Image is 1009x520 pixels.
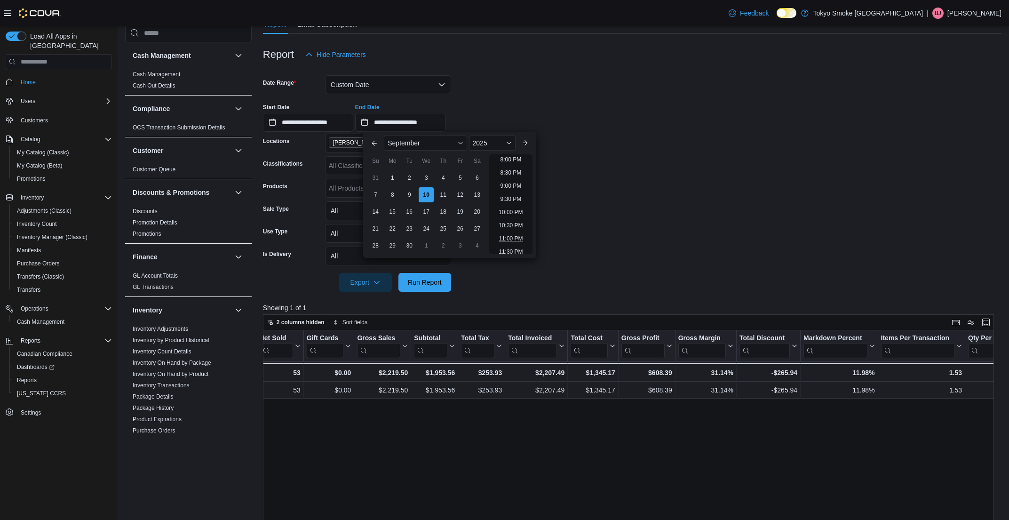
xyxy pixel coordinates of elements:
a: Settings [17,407,45,418]
button: Previous Month [367,136,382,151]
div: Button. Open the year selector. 2025 is currently selected. [469,136,516,151]
div: day-4 [469,238,485,253]
span: Feedback [740,8,769,18]
div: day-10 [419,187,434,202]
span: My Catalog (Beta) [13,160,112,171]
a: Inventory Count Details [133,348,191,355]
span: 2 columns hidden [277,319,325,326]
a: Package History [133,405,174,411]
button: Display options [965,317,977,328]
a: Dashboards [13,361,58,373]
div: day-3 [453,238,468,253]
a: Inventory Count [13,218,61,230]
span: Adjustments (Classic) [17,207,72,215]
button: Catalog [17,134,44,145]
a: Purchase Orders [133,427,175,434]
div: $2,207.49 [508,367,564,378]
a: Promotions [13,173,49,184]
a: Package Details [133,393,174,400]
span: Sort fields [342,319,367,326]
div: $1,953.56 [414,367,455,378]
button: Keyboard shortcuts [950,317,961,328]
a: Discounts [133,208,158,215]
a: Purchase Orders [13,258,64,269]
button: Total Tax [461,334,502,358]
p: | [927,8,929,19]
div: day-19 [453,204,468,219]
div: Customer [125,164,252,179]
div: Total Cost [571,334,607,358]
div: Gross Margin [678,334,725,358]
span: Dashboards [13,361,112,373]
span: 2025 [473,139,487,147]
span: [PERSON_NAME] [333,138,380,147]
div: Items Per Transaction [881,334,954,358]
a: Adjustments (Classic) [13,205,75,216]
a: My Catalog (Classic) [13,147,73,158]
a: Inventory On Hand by Package [133,360,211,366]
a: Feedback [725,4,772,23]
span: Manifests [13,245,112,256]
button: Inventory [2,191,116,204]
span: Transfers (Classic) [13,271,112,282]
div: day-1 [419,238,434,253]
div: day-17 [419,204,434,219]
span: Transfers (Classic) [17,273,64,280]
a: Inventory by Product Historical [133,337,209,344]
label: Products [263,183,287,190]
li: 10:00 PM [495,207,526,218]
span: Customer Queue [133,166,175,173]
button: Inventory [133,305,231,315]
button: Cash Management [9,315,116,328]
div: Bhavik Jogee [932,8,944,19]
button: Discounts & Promotions [233,187,244,198]
div: day-21 [368,221,383,236]
h3: Compliance [133,104,170,113]
div: Total Discount [739,334,790,358]
span: Canadian Compliance [17,350,72,358]
div: September, 2025 [367,169,485,254]
div: day-7 [368,187,383,202]
button: Items Per Transaction [881,334,962,358]
div: day-2 [402,170,417,185]
div: day-29 [385,238,400,253]
a: Inventory Adjustments [133,326,188,332]
div: Net Sold [259,334,293,343]
div: Sa [469,153,485,168]
div: $608.39 [621,367,672,378]
span: Customers [21,117,48,124]
div: Th [436,153,451,168]
button: Transfers [9,283,116,296]
h3: Cash Management [133,51,191,60]
div: Gross Profit [621,334,665,358]
div: Finance [125,270,252,296]
button: Discounts & Promotions [133,188,231,197]
a: Inventory On Hand by Product [133,371,208,377]
button: Reports [2,334,116,347]
button: Net Sold [259,334,300,358]
button: Hide Parameters [302,45,370,64]
span: Users [21,97,35,105]
button: Export [339,273,392,292]
div: day-2 [436,238,451,253]
div: day-4 [436,170,451,185]
button: Finance [233,251,244,263]
div: Gross Sales [357,334,400,358]
div: Gross Profit [621,334,665,343]
span: Catalog [17,134,112,145]
div: 11.98% [803,367,874,378]
span: Promotions [133,230,161,238]
div: Su [368,153,383,168]
div: We [419,153,434,168]
button: Markdown Percent [803,334,874,358]
div: day-8 [385,187,400,202]
a: Cash Management [133,71,180,78]
span: My Catalog (Classic) [17,149,69,156]
button: Purchase Orders [9,257,116,270]
span: Reports [21,337,40,344]
nav: Complex example [6,71,112,444]
span: Transfers [13,284,112,296]
div: Compliance [125,122,252,137]
span: Operations [17,303,112,314]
